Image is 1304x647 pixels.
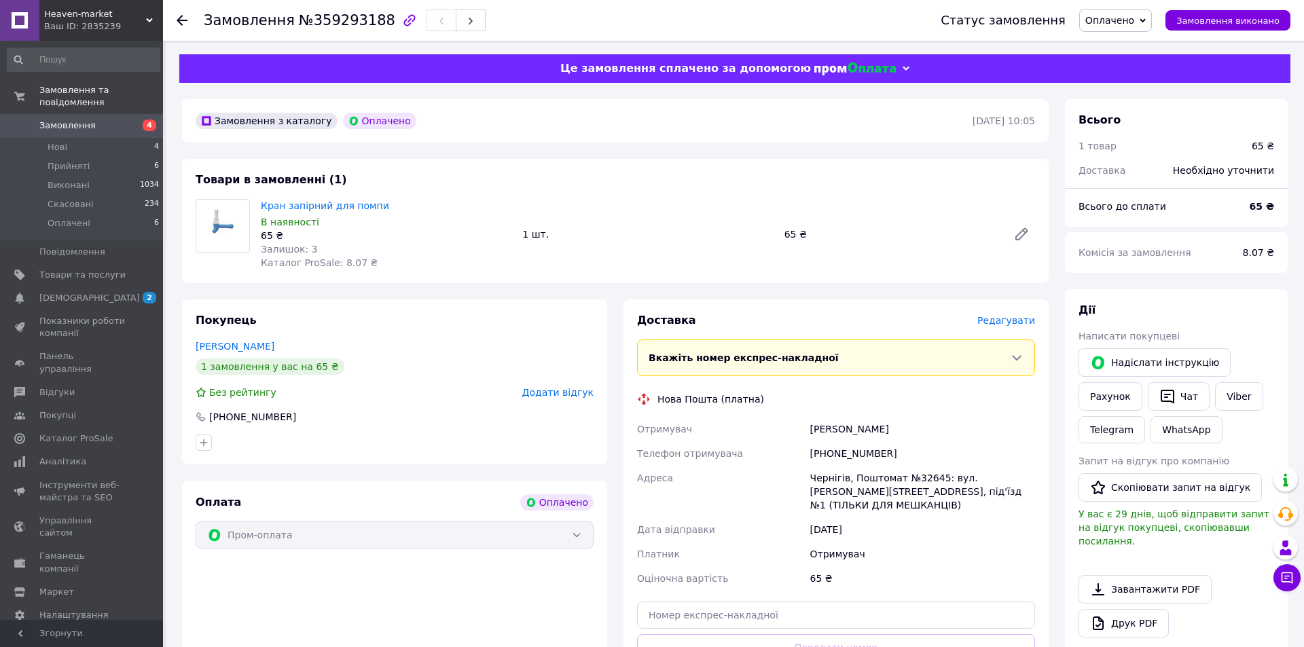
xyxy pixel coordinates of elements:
input: Номер експрес-накладної [637,602,1035,629]
div: Нова Пошта (платна) [654,392,767,406]
div: 1 шт. [517,225,778,244]
span: Телефон отримувача [637,448,743,459]
div: Чернігів, Поштомат №32645: вул. [PERSON_NAME][STREET_ADDRESS], під'їзд №1 (ТІЛЬКИ ДЛЯ МЕШКАНЦІВ) [808,466,1038,517]
span: Нові [48,141,67,153]
span: Аналітика [39,456,86,468]
span: Залишок: 3 [261,244,318,255]
span: Отримувач [637,424,692,435]
span: Вкажіть номер експрес-накладної [649,352,839,363]
div: Ваш ID: 2835239 [44,20,163,33]
span: Каталог ProSale: 8.07 ₴ [261,257,378,268]
div: [PERSON_NAME] [808,417,1038,441]
div: [PHONE_NUMBER] [208,410,297,424]
button: Рахунок [1079,382,1142,411]
div: Оплачено [343,113,416,129]
span: Це замовлення сплачено за допомогою [560,62,811,75]
time: [DATE] 10:05 [973,115,1035,126]
div: Оплачено [520,494,594,511]
img: Кран запірний для помпи [205,200,240,253]
div: Отримувач [808,542,1038,566]
div: Повернутися назад [177,14,187,27]
div: Статус замовлення [941,14,1066,27]
button: Скопіювати запит на відгук [1079,473,1262,502]
span: Дії [1079,303,1095,316]
div: [DATE] [808,517,1038,542]
span: Запит на відгук про компанію [1079,456,1229,466]
span: Відгуки [39,386,75,399]
span: Замовлення [39,119,96,132]
span: [DEMOGRAPHIC_DATA] [39,292,140,304]
span: Управління сайтом [39,515,126,539]
span: Покупець [196,314,257,327]
span: Дата відправки [637,524,715,535]
div: 65 ₴ [261,229,511,242]
span: Скасовані [48,198,94,210]
span: Товари та послуги [39,269,126,281]
span: Написати покупцеві [1079,331,1180,341]
span: Редагувати [977,315,1035,326]
div: 65 ₴ [1252,139,1274,153]
span: Замовлення та повідомлення [39,84,163,109]
div: [PHONE_NUMBER] [808,441,1038,466]
span: Виконані [48,179,90,191]
a: Кран запірний для помпи [261,200,389,211]
span: Інструменти веб-майстра та SEO [39,479,126,504]
span: Панель управління [39,350,126,375]
span: Покупці [39,409,76,422]
span: Замовлення [204,12,295,29]
span: 4 [154,141,159,153]
span: 1 товар [1079,141,1117,151]
span: 6 [154,160,159,172]
span: Комісія за замовлення [1079,247,1191,258]
span: 4 [143,119,156,131]
span: Показники роботи компанії [39,315,126,339]
button: Чат [1148,382,1210,411]
a: Завантажити PDF [1079,575,1212,604]
span: Повідомлення [39,246,105,258]
span: Heaven-market [44,8,146,20]
a: WhatsApp [1151,416,1222,443]
a: [PERSON_NAME] [196,341,274,352]
button: Чат з покупцем [1273,564,1301,591]
button: Замовлення виконано [1165,10,1290,31]
a: Друк PDF [1079,609,1169,637]
span: 234 [145,198,159,210]
div: Замовлення з каталогу [196,113,338,129]
span: Всього до сплати [1079,201,1166,212]
span: Платник [637,549,680,559]
span: Маркет [39,586,74,598]
span: Доставка [637,314,696,327]
span: Замовлення виконано [1176,16,1280,26]
span: 1034 [140,179,159,191]
div: 1 замовлення у вас на 65 ₴ [196,358,344,375]
span: Товари в замовленні (1) [196,173,347,186]
span: 8.07 ₴ [1243,247,1274,258]
span: 6 [154,217,159,229]
span: 2 [143,292,156,303]
span: Гаманець компанії [39,550,126,574]
span: Прийняті [48,160,90,172]
input: Пошук [7,48,160,72]
span: Оплачено [1085,15,1134,26]
span: У вас є 29 днів, щоб відправити запит на відгук покупцеві, скопіювавши посилання. [1079,509,1269,547]
div: 65 ₴ [779,225,1002,244]
div: Необхідно уточнити [1165,155,1282,185]
span: Налаштування [39,609,109,621]
span: В наявності [261,217,319,227]
span: Без рейтингу [209,387,276,398]
span: Додати відгук [522,387,594,398]
span: Всього [1079,113,1121,126]
a: Viber [1215,382,1263,411]
a: Telegram [1079,416,1145,443]
span: Каталог ProSale [39,432,113,445]
span: Оціночна вартість [637,573,728,584]
span: Оплата [196,496,241,509]
span: Оплачені [48,217,90,229]
b: 65 ₴ [1250,201,1274,212]
span: №359293188 [299,12,395,29]
button: Надіслати інструкцію [1079,348,1231,377]
a: Редагувати [1008,221,1035,248]
img: evopay logo [814,62,896,75]
div: 65 ₴ [808,566,1038,591]
span: Адреса [637,473,673,483]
